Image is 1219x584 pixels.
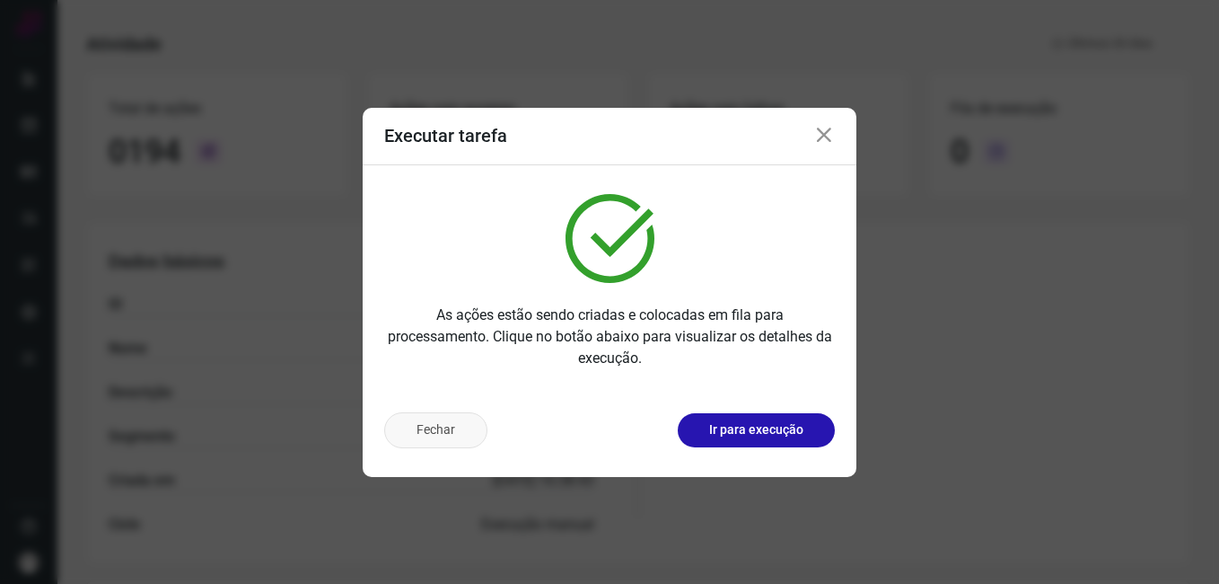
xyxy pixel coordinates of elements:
[384,125,507,146] h3: Executar tarefa
[678,413,835,447] button: Ir para execução
[384,412,487,448] button: Fechar
[709,420,803,439] p: Ir para execução
[566,194,654,283] img: verified.svg
[384,305,835,369] p: As ações estão sendo criadas e colocadas em fila para processamento. Clique no botão abaixo para ...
